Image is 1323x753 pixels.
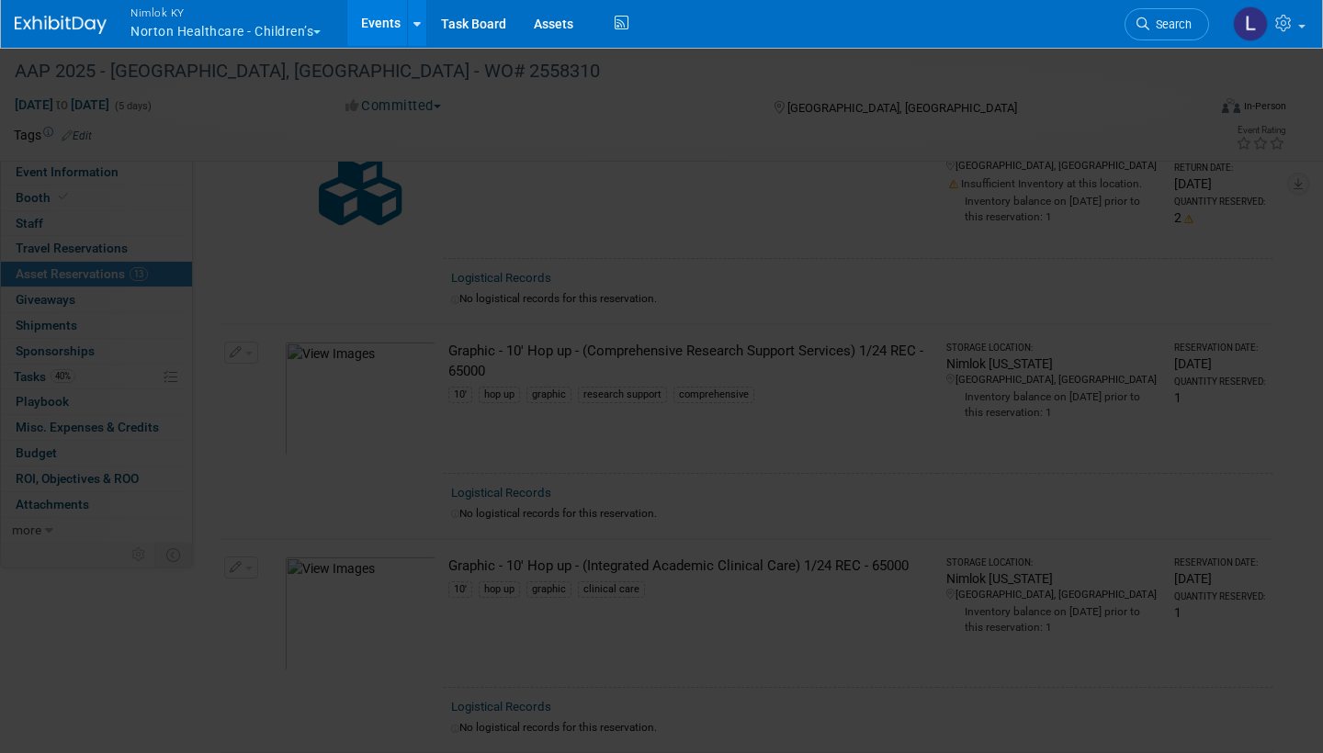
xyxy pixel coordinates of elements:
span: 1 [18,58,28,75]
button: Close gallery [1277,46,1323,89]
span: Search [1149,17,1192,31]
a: Search [1125,8,1209,40]
img: Luc Schaefer [1233,6,1268,41]
span: 1 [33,58,42,75]
span: Nimlok KY [130,3,321,22]
img: ExhibitDay [15,16,107,34]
